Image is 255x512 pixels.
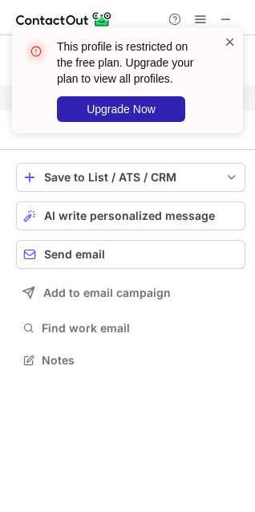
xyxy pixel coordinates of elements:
[42,353,239,368] span: Notes
[42,321,239,335] span: Find work email
[16,201,245,230] button: AI write personalized message
[16,349,245,372] button: Notes
[44,171,217,184] div: Save to List / ATS / CRM
[16,240,245,269] button: Send email
[43,286,171,299] span: Add to email campaign
[87,103,156,116] span: Upgrade Now
[16,317,245,339] button: Find work email
[44,209,215,222] span: AI write personalized message
[57,39,204,87] header: This profile is restricted on the free plan. Upgrade your plan to view all profiles.
[16,10,112,29] img: ContactOut v5.3.10
[44,248,105,261] span: Send email
[16,163,245,192] button: save-profile-one-click
[23,39,49,64] img: error
[16,278,245,307] button: Add to email campaign
[57,96,185,122] button: Upgrade Now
